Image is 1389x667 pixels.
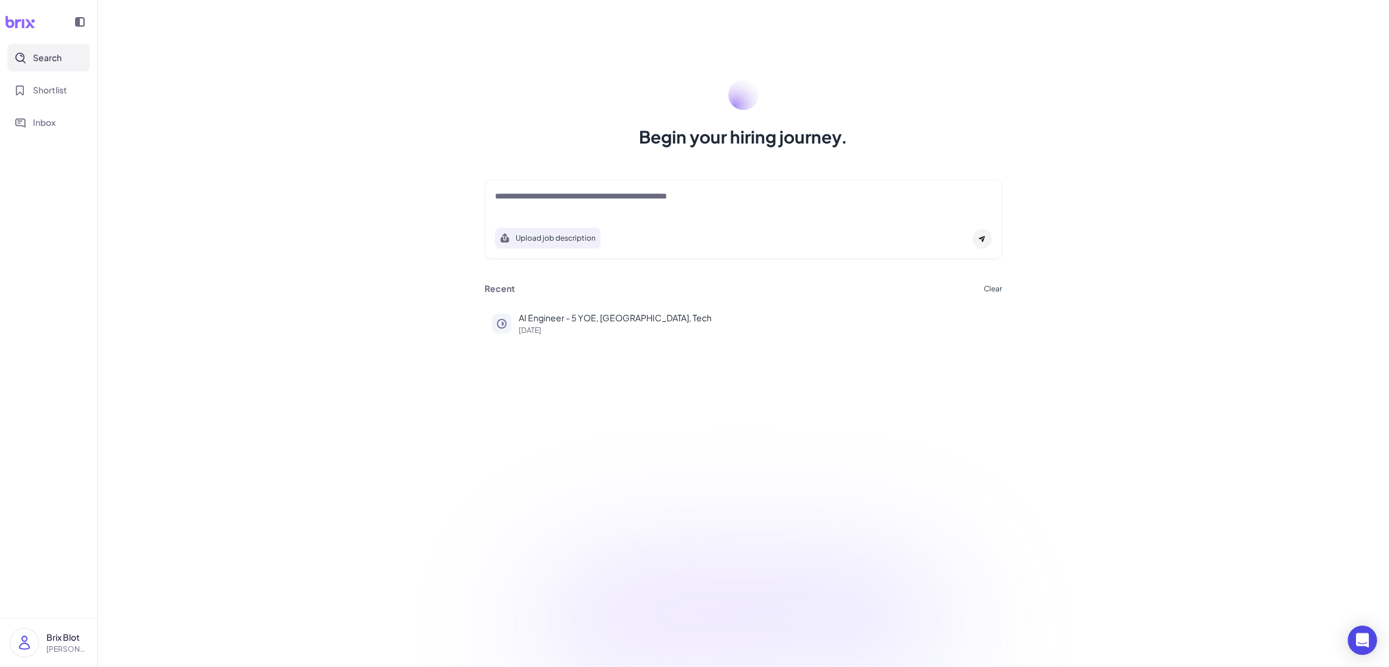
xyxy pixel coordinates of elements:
[639,125,848,149] h1: Begin your hiring journey.
[10,629,38,657] img: user_logo.png
[519,327,995,334] p: [DATE]
[7,76,90,104] button: Shortlist
[46,644,87,655] p: [PERSON_NAME][EMAIL_ADDRESS][DOMAIN_NAME]
[33,51,62,64] span: Search
[46,631,87,644] p: Brix Blot
[33,116,56,129] span: Inbox
[485,304,1002,341] button: AI Engineer - 5 YOE, [GEOGRAPHIC_DATA], Tech[DATE]
[33,84,67,97] span: Shortlist
[984,285,1002,293] button: Clear
[7,44,90,71] button: Search
[7,109,90,136] button: Inbox
[485,283,515,294] h3: Recent
[495,228,601,249] button: Search using job description
[1348,625,1377,655] div: Open Intercom Messenger
[519,312,995,324] p: AI Engineer - 5 YOE, [GEOGRAPHIC_DATA], Tech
